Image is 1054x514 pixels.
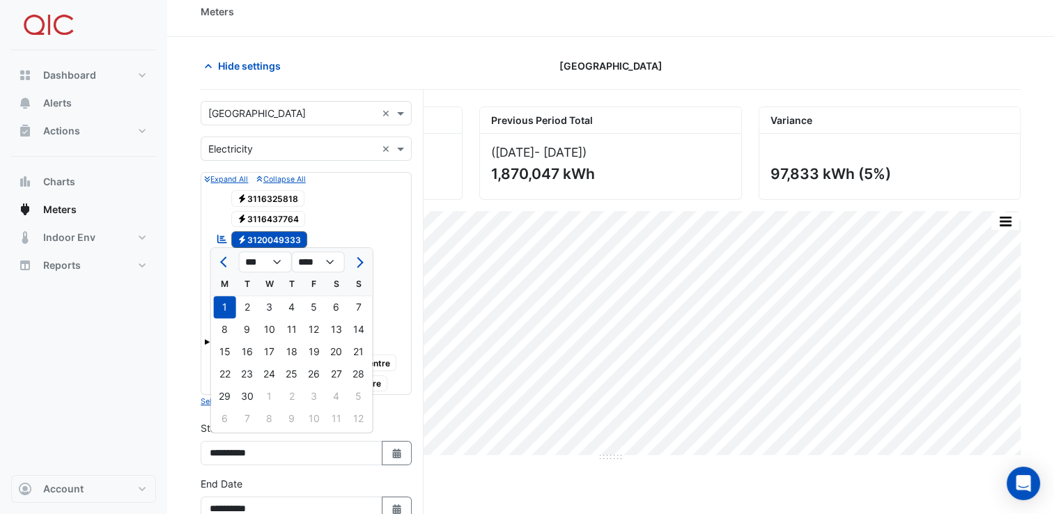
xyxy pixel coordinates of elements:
div: Monday, April 8, 2024 [214,318,236,341]
app-icon: Actions [18,124,32,138]
span: Hide settings [218,59,281,73]
fa-icon: Electricity [237,214,247,224]
div: Wednesday, April 17, 2024 [258,341,281,363]
div: Sunday, May 5, 2024 [348,385,370,407]
select: Select year [292,251,345,272]
span: Indoor Env [43,231,95,244]
div: M [214,273,236,295]
app-icon: Alerts [18,96,32,110]
app-icon: Dashboard [18,68,32,82]
div: Wednesday, April 3, 2024 [258,296,281,318]
div: 25 [281,363,303,385]
div: 13 [325,318,348,341]
div: Thursday, May 2, 2024 [281,385,303,407]
button: Dashboard [11,61,156,89]
div: Saturday, May 11, 2024 [325,407,348,430]
div: 7 [348,296,370,318]
small: Collapse All [256,175,305,184]
div: 3 [303,385,325,407]
div: 26 [303,363,325,385]
fa-icon: Select Date [391,447,403,459]
div: Tuesday, May 7, 2024 [236,407,258,430]
div: 11 [325,407,348,430]
div: Tuesday, April 9, 2024 [236,318,258,341]
div: 30 [236,385,258,407]
div: 21 [348,341,370,363]
div: Monday, April 29, 2024 [214,385,236,407]
div: Friday, May 3, 2024 [303,385,325,407]
span: Actions [43,124,80,138]
div: 23 [236,363,258,385]
span: 3120049333 [231,231,308,248]
div: Monday, April 15, 2024 [214,341,236,363]
button: Charts [11,168,156,196]
img: Company Logo [17,11,79,39]
div: Monday, April 22, 2024 [214,363,236,385]
div: Thursday, April 18, 2024 [281,341,303,363]
div: 10 [258,318,281,341]
app-icon: Indoor Env [18,231,32,244]
div: Sunday, April 21, 2024 [348,341,370,363]
div: 16 [236,341,258,363]
button: Account [11,475,156,503]
div: Tuesday, April 30, 2024 [236,385,258,407]
div: 3 [258,296,281,318]
div: Thursday, April 4, 2024 [281,296,303,318]
button: Select Reportable [201,395,264,407]
small: Select Reportable [201,397,264,406]
div: Tuesday, April 16, 2024 [236,341,258,363]
div: Thursday, May 9, 2024 [281,407,303,430]
button: Actions [11,117,156,145]
div: 15 [214,341,236,363]
div: 1 [214,296,236,318]
div: Saturday, April 27, 2024 [325,363,348,385]
div: Open Intercom Messenger [1007,467,1040,500]
app-icon: Meters [18,203,32,217]
span: - [DATE] [534,145,582,159]
div: 7 [236,407,258,430]
div: Monday, May 6, 2024 [214,407,236,430]
div: 6 [325,296,348,318]
div: 9 [281,407,303,430]
app-icon: Charts [18,175,32,189]
div: 1 [258,385,281,407]
fa-icon: Reportable [216,233,228,244]
div: S [325,273,348,295]
div: Sunday, April 7, 2024 [348,296,370,318]
div: Friday, April 26, 2024 [303,363,325,385]
div: 29 [214,385,236,407]
div: T [236,273,258,295]
div: Tuesday, April 2, 2024 [236,296,258,318]
app-icon: Reports [18,258,32,272]
div: 17 [258,341,281,363]
div: Sunday, May 12, 2024 [348,407,370,430]
div: ([DATE] ) [491,145,729,159]
div: Monday, April 1, 2024 [214,296,236,318]
button: Alerts [11,89,156,117]
div: Saturday, April 20, 2024 [325,341,348,363]
div: 5 [348,385,370,407]
div: Previous Period Total [480,107,741,134]
div: Saturday, May 4, 2024 [325,385,348,407]
div: T [281,273,303,295]
div: 9 [236,318,258,341]
div: Friday, May 10, 2024 [303,407,325,430]
div: S [348,273,370,295]
div: Friday, April 19, 2024 [303,341,325,363]
label: Start Date [201,421,247,435]
div: Wednesday, May 1, 2024 [258,385,281,407]
div: 2 [236,296,258,318]
div: 12 [303,318,325,341]
div: Friday, April 5, 2024 [303,296,325,318]
div: Meters [201,4,234,19]
button: Indoor Env [11,224,156,251]
div: Friday, April 12, 2024 [303,318,325,341]
div: Sunday, April 28, 2024 [348,363,370,385]
div: 24 [258,363,281,385]
div: 1,870,047 kWh [491,165,727,182]
div: 20 [325,341,348,363]
fa-icon: Electricity [237,234,247,244]
span: 3116325818 [231,190,305,207]
button: Meters [11,196,156,224]
span: Clear [382,141,394,156]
